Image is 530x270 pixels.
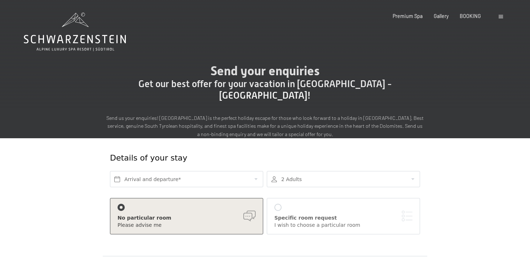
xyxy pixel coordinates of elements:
[211,63,320,78] span: Send your enquiries
[393,13,423,19] a: Premium Spa
[274,215,412,222] div: Specific room request
[274,222,412,229] div: I wish to choose a particular room
[106,114,424,139] p: Send us your enquiries! [GEOGRAPHIC_DATA] is the perfect holiday escape for those who look forwar...
[138,78,392,101] span: Get our best offer for your vacation in [GEOGRAPHIC_DATA] - [GEOGRAPHIC_DATA]!
[118,222,256,229] div: Please advise me
[434,13,449,19] a: Gallery
[460,13,481,19] a: BOOKING
[110,153,368,164] div: Details of your stay
[118,215,256,222] div: No particular room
